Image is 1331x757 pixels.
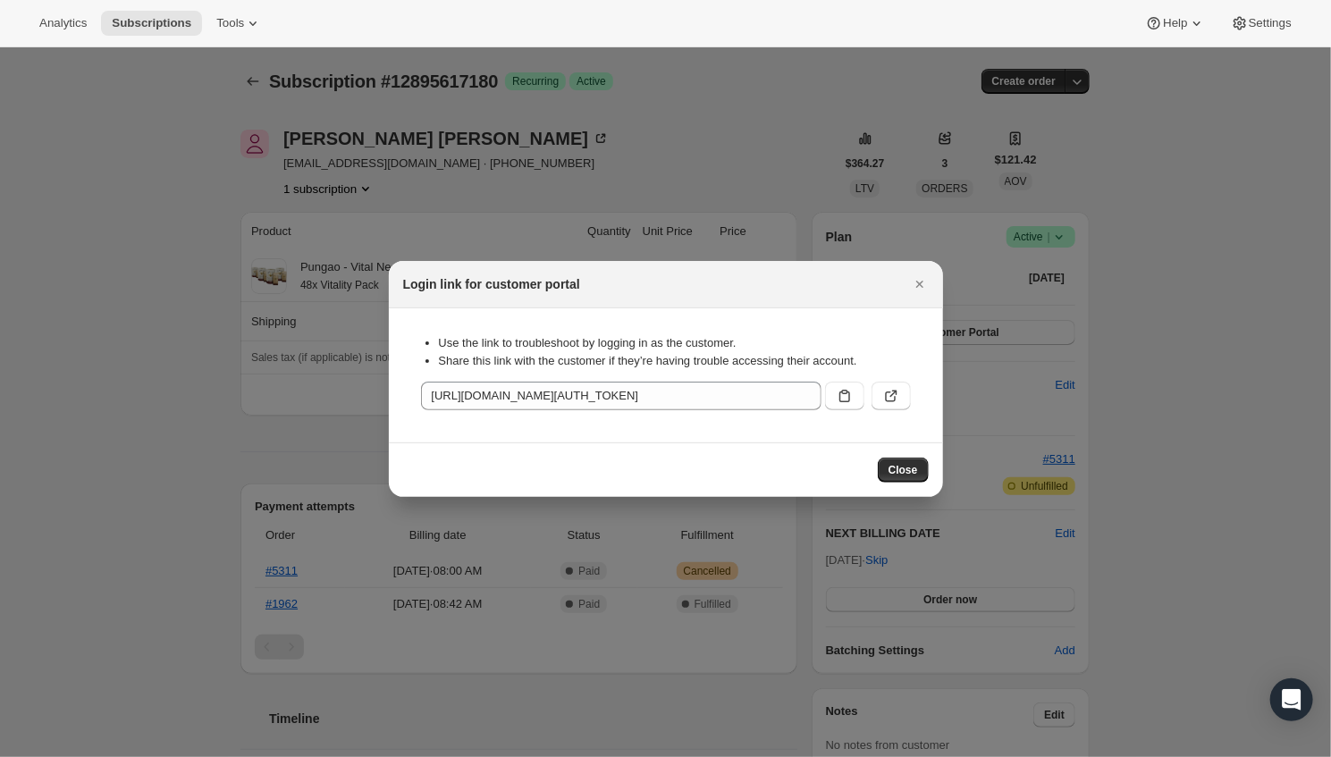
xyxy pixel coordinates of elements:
[101,11,202,36] button: Subscriptions
[39,16,87,30] span: Analytics
[439,334,911,352] li: Use the link to troubleshoot by logging in as the customer.
[889,463,918,477] span: Close
[1249,16,1292,30] span: Settings
[907,272,932,297] button: Close
[1163,16,1187,30] span: Help
[1134,11,1216,36] button: Help
[206,11,273,36] button: Tools
[29,11,97,36] button: Analytics
[403,275,580,293] h2: Login link for customer portal
[216,16,244,30] span: Tools
[878,458,929,483] button: Close
[439,352,911,370] li: Share this link with the customer if they’re having trouble accessing their account.
[1270,678,1313,721] div: Open Intercom Messenger
[112,16,191,30] span: Subscriptions
[1220,11,1302,36] button: Settings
